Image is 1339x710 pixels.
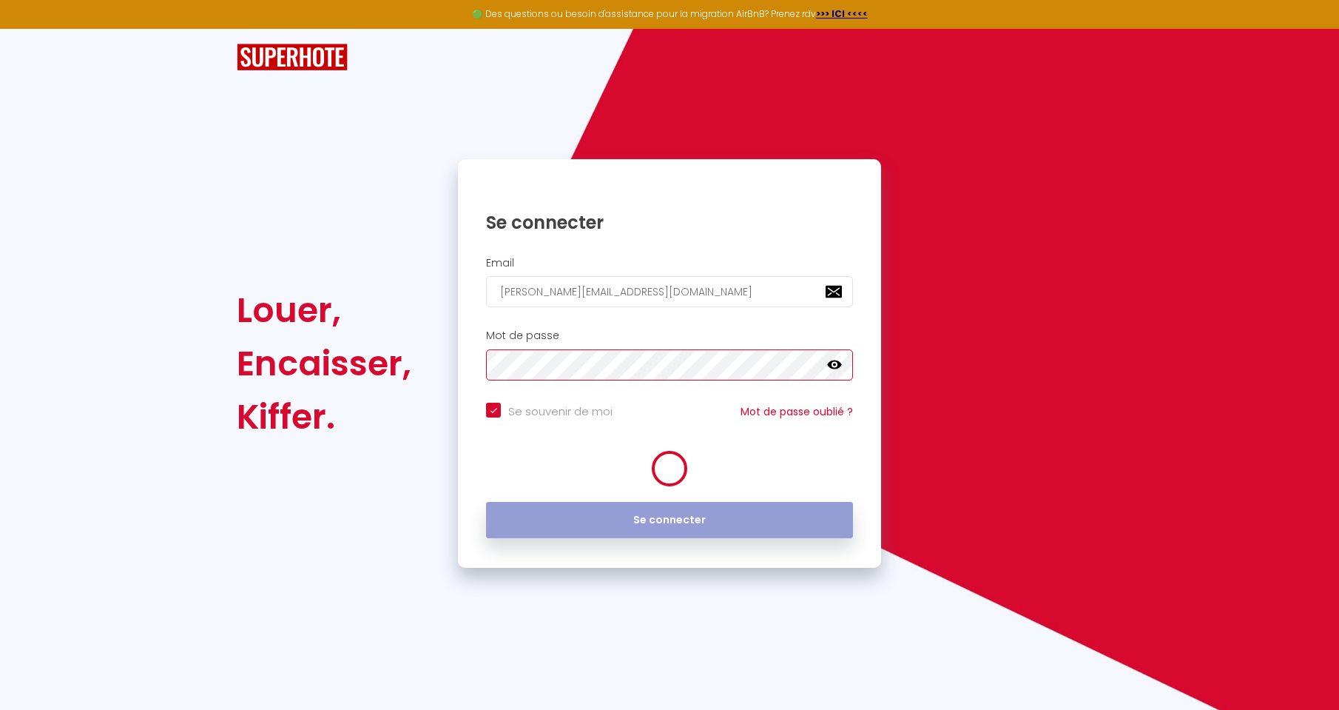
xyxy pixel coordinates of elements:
[486,211,853,234] h1: Se connecter
[816,7,868,20] a: >>> ICI <<<<
[486,329,853,342] h2: Mot de passe
[741,404,853,419] a: Mot de passe oublié ?
[486,276,853,307] input: Ton Email
[237,390,411,443] div: Kiffer.
[237,284,411,337] div: Louer,
[237,44,348,71] img: SuperHote logo
[486,257,853,269] h2: Email
[486,502,853,539] button: Se connecter
[237,337,411,390] div: Encaisser,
